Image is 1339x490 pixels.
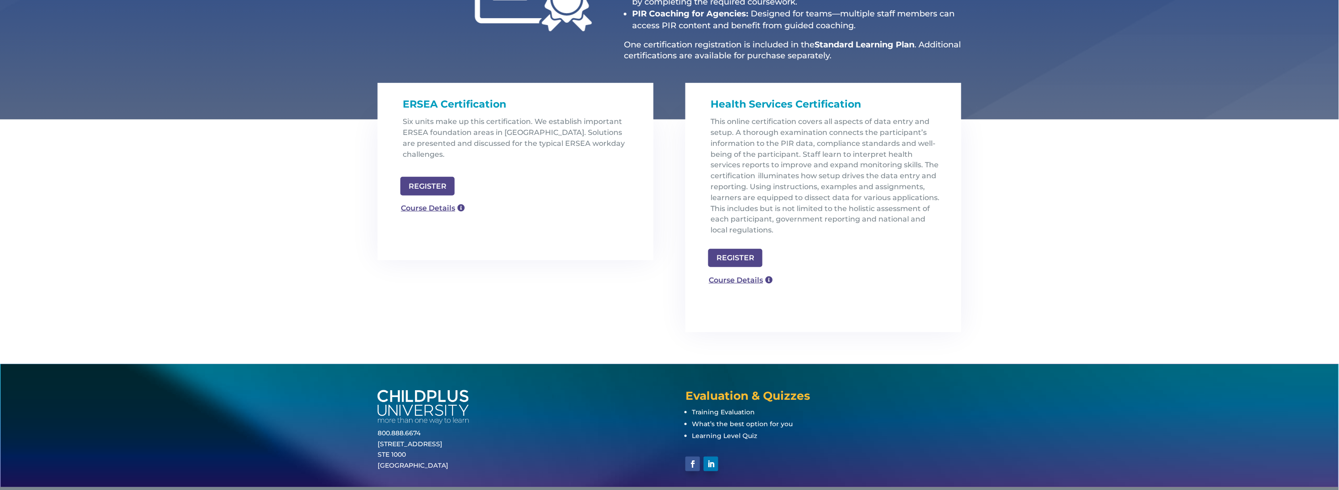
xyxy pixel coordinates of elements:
h4: Evaluation & Quizzes [685,390,961,406]
a: Course Details [396,200,470,217]
iframe: Chat Widget [1191,392,1339,490]
p: Six units make up this certification. We establish important ERSEA foundation areas in [GEOGRAPHI... [403,116,635,167]
li: Designed for teams—multiple staff members can access PIR content and benefit from guided coaching. [632,8,961,31]
a: Follow on Facebook [685,457,700,471]
span: One certification registration is included in the [624,40,815,50]
a: 800.888.6674 [378,429,420,437]
a: Learning Level Quiz [692,432,757,440]
strong: Standard Learning Plan [815,40,914,50]
a: REGISTER [708,249,763,268]
span: ERSEA Certification [403,98,506,110]
span: This online certification covers all aspects of data entry and setup. A thorough examination conn... [711,117,939,234]
a: Course Details [704,272,778,289]
img: white-cpu-wordmark [378,390,469,424]
strong: PIR Coaching for Agencies: [632,9,748,19]
a: What’s the best option for you [692,420,793,428]
span: . Additional certifications are available for purchase separately. [624,40,961,60]
span: Health Services Certification [711,98,861,110]
a: [STREET_ADDRESS]STE 1000[GEOGRAPHIC_DATA] [378,440,448,470]
a: Training Evaluation [692,408,755,416]
a: Follow on LinkedIn [704,457,718,471]
a: REGISTER [400,177,455,196]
